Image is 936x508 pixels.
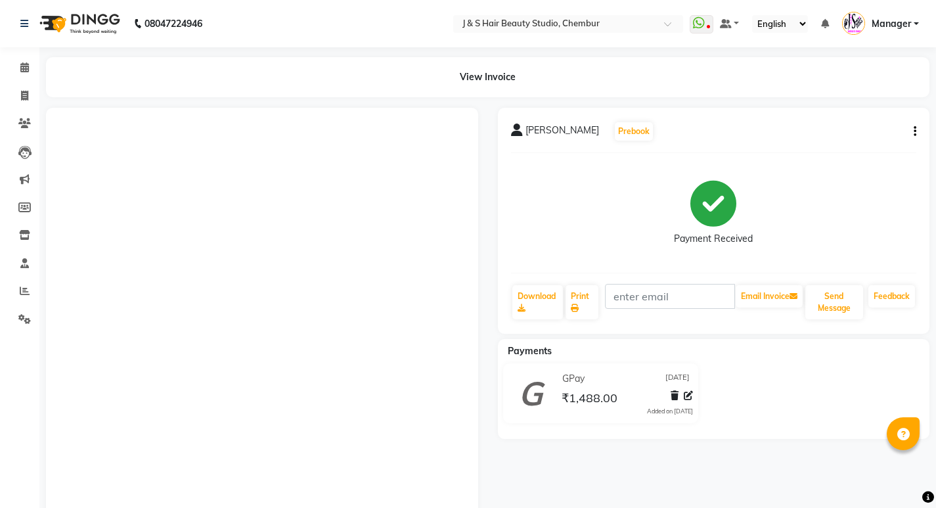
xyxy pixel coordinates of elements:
div: Payment Received [674,232,753,246]
button: Send Message [805,285,863,319]
span: Manager [872,17,911,31]
img: Manager [842,12,865,35]
span: Payments [508,345,552,357]
a: Download [512,285,563,319]
input: enter email [605,284,735,309]
div: Added on [DATE] [647,407,693,416]
div: View Invoice [46,57,929,97]
button: Email Invoice [736,285,803,308]
span: ₹1,488.00 [562,390,617,409]
a: Print [566,285,598,319]
span: GPay [562,372,585,386]
button: Prebook [615,122,653,141]
span: [PERSON_NAME] [525,124,599,142]
a: Feedback [868,285,915,308]
span: [DATE] [665,372,690,386]
b: 08047224946 [145,5,202,42]
img: logo [33,5,123,42]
